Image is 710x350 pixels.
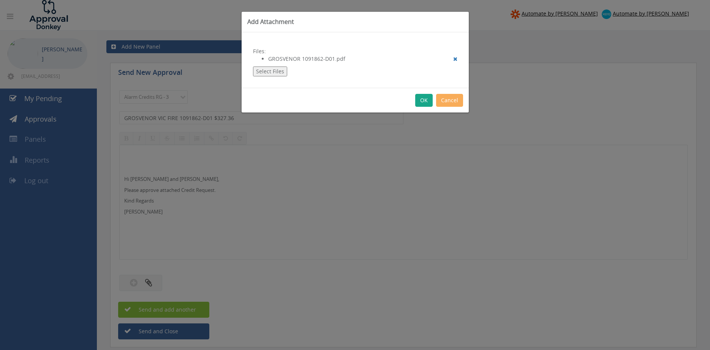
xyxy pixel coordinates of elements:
h3: Add Attachment [247,17,463,26]
button: Select Files [253,67,287,76]
button: OK [415,94,433,107]
div: Files: [242,32,469,88]
button: Cancel [436,94,463,107]
li: GROSVENOR 1091862-D01.pdf [268,55,457,63]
